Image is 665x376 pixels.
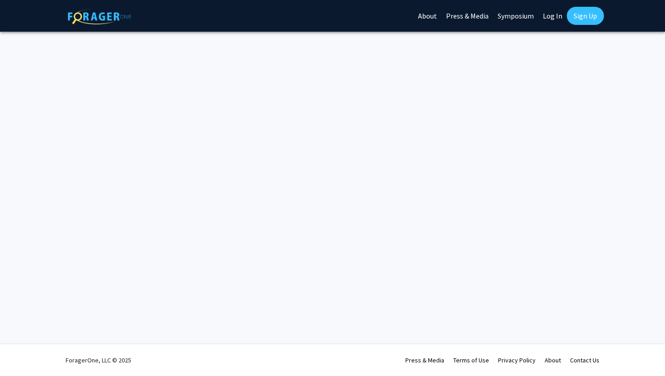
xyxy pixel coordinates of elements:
a: Terms of Use [453,356,489,364]
a: Contact Us [570,356,599,364]
div: ForagerOne, LLC © 2025 [66,344,131,376]
a: Privacy Policy [498,356,536,364]
img: ForagerOne Logo [68,9,131,24]
a: Sign Up [567,7,604,25]
a: About [545,356,561,364]
a: Press & Media [405,356,444,364]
